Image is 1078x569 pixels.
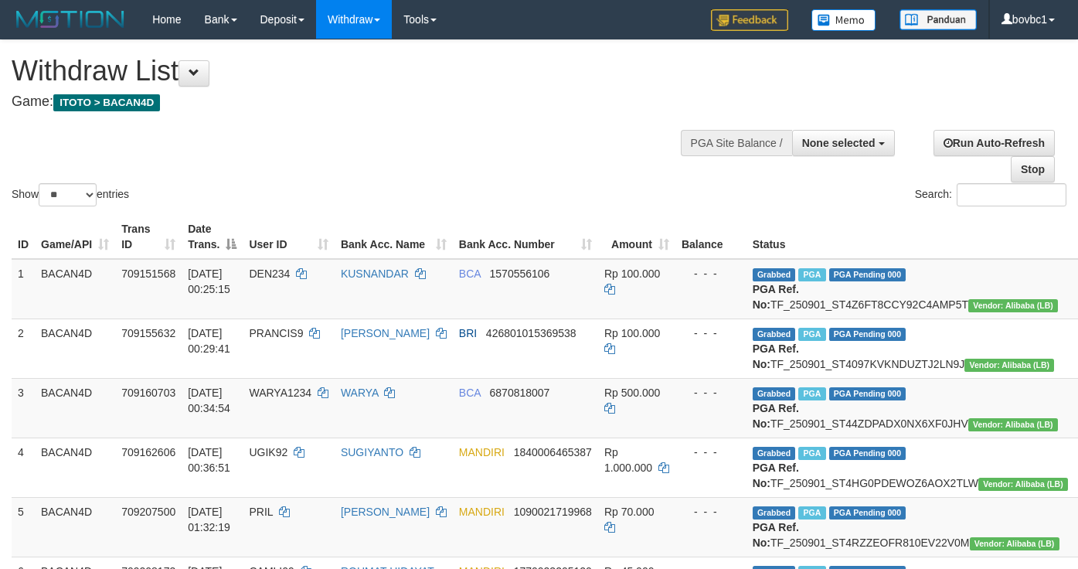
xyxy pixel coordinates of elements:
span: 709151568 [121,267,175,280]
div: - - - [682,504,740,520]
span: Vendor URL: https://dashboard.q2checkout.com/secure [964,359,1054,372]
span: MANDIRI [459,506,505,518]
b: PGA Ref. No: [753,521,799,549]
span: Grabbed [753,328,796,341]
span: MANDIRI [459,446,505,458]
label: Search: [915,183,1066,206]
span: Marked by bovbc1 [798,268,825,281]
div: - - - [682,266,740,281]
th: Bank Acc. Name: activate to sort column ascending [335,215,453,259]
select: Showentries [39,183,97,206]
span: WARYA1234 [249,387,311,399]
span: Vendor URL: https://dashboard.q2checkout.com/secure [970,537,1059,550]
span: PRANCIS9 [249,327,303,339]
span: Grabbed [753,268,796,281]
th: Trans ID: activate to sort column ascending [115,215,182,259]
button: None selected [792,130,895,156]
b: PGA Ref. No: [753,342,799,370]
a: WARYA [341,387,379,399]
div: PGA Site Balance / [681,130,792,156]
span: [DATE] 00:29:41 [188,327,230,355]
span: Grabbed [753,447,796,460]
span: Marked by bovbc1 [798,328,825,341]
h1: Withdraw List [12,56,703,87]
h4: Game: [12,94,703,110]
span: Rp 500.000 [604,387,660,399]
div: - - - [682,385,740,400]
span: Copy 1840006465387 to clipboard [514,446,592,458]
img: Button%20Memo.svg [811,9,876,31]
td: 5 [12,497,35,557]
td: BACAN4D [35,378,115,438]
span: PGA Pending [829,506,906,520]
span: Marked by bovbc1 [798,387,825,400]
span: BRI [459,327,477,339]
td: 2 [12,319,35,378]
span: Vendor URL: https://dashboard.q2checkout.com/secure [968,418,1058,431]
span: Vendor URL: https://dashboard.q2checkout.com/secure [978,478,1068,491]
span: 709207500 [121,506,175,518]
span: PGA Pending [829,328,906,341]
a: KUSNANDAR [341,267,409,280]
div: - - - [682,445,740,460]
span: Copy 426801015369538 to clipboard [486,327,576,339]
a: [PERSON_NAME] [341,506,430,518]
th: Amount: activate to sort column ascending [598,215,675,259]
span: PGA Pending [829,447,906,460]
span: 709155632 [121,327,175,339]
th: Bank Acc. Number: activate to sort column ascending [453,215,598,259]
div: - - - [682,325,740,341]
td: TF_250901_ST4Z6FT8CCY92C4AMP5T [746,259,1077,319]
td: 4 [12,438,35,497]
th: Balance [675,215,746,259]
span: None selected [802,137,876,149]
td: BACAN4D [35,497,115,557]
span: ITOTO > BACAN4D [53,94,160,111]
span: PGA Pending [829,387,906,400]
td: BACAN4D [35,319,115,378]
th: Date Trans.: activate to sort column descending [182,215,243,259]
span: Marked by bovbc1 [798,447,825,460]
td: TF_250901_ST4097KVKNDUZTJ2LN9J [746,319,1077,378]
b: PGA Ref. No: [753,402,799,430]
a: Stop [1011,156,1055,182]
a: SUGIYANTO [341,446,403,458]
span: [DATE] 01:32:19 [188,506,230,533]
a: [PERSON_NAME] [341,327,430,339]
b: PGA Ref. No: [753,283,799,311]
span: PGA Pending [829,268,906,281]
b: PGA Ref. No: [753,462,799,489]
span: [DATE] 00:34:54 [188,387,230,414]
th: Status [746,215,1077,259]
td: TF_250901_ST44ZDPADX0NX6XF0JHV [746,378,1077,438]
td: BACAN4D [35,259,115,319]
span: Copy 6870818007 to clipboard [490,387,550,399]
span: Copy 1570556106 to clipboard [490,267,550,280]
img: MOTION_logo.png [12,8,129,31]
span: Grabbed [753,387,796,400]
td: TF_250901_ST4RZZEOFR810EV22V0M [746,497,1077,557]
span: PRIL [249,506,273,518]
td: 1 [12,259,35,319]
span: UGIK92 [249,446,287,458]
a: Run Auto-Refresh [933,130,1055,156]
label: Show entries [12,183,129,206]
span: Rp 100.000 [604,327,660,339]
span: Vendor URL: https://dashboard.q2checkout.com/secure [968,299,1058,312]
img: Feedback.jpg [711,9,788,31]
th: User ID: activate to sort column ascending [243,215,334,259]
span: BCA [459,267,481,280]
td: 3 [12,378,35,438]
span: Rp 100.000 [604,267,660,280]
th: Game/API: activate to sort column ascending [35,215,115,259]
span: 709160703 [121,387,175,399]
span: Marked by bovbc1 [798,506,825,520]
span: 709162606 [121,446,175,458]
span: [DATE] 00:36:51 [188,446,230,474]
span: BCA [459,387,481,399]
span: DEN234 [249,267,290,280]
span: [DATE] 00:25:15 [188,267,230,295]
td: TF_250901_ST4HG0PDEWOZ6AOX2TLW [746,438,1077,497]
img: panduan.png [899,9,977,30]
th: ID [12,215,35,259]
